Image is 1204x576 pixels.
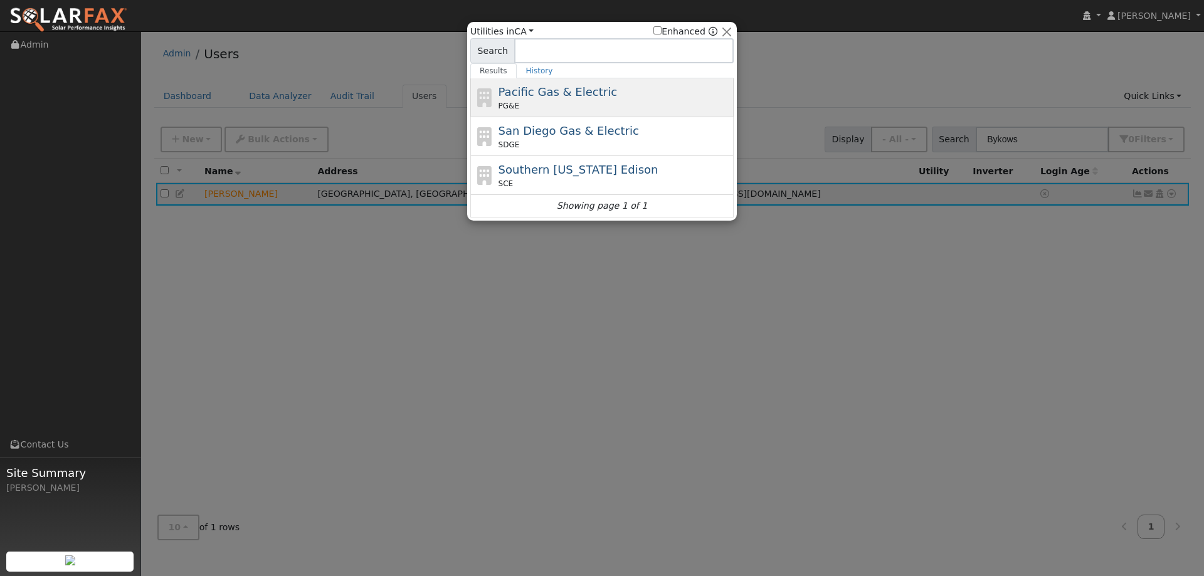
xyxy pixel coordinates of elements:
a: Results [470,63,517,78]
div: [PERSON_NAME] [6,481,134,495]
span: [PERSON_NAME] [1117,11,1191,21]
span: SCE [499,178,514,189]
span: San Diego Gas & Electric [499,124,639,137]
input: Enhanced [653,26,662,34]
span: SDGE [499,139,520,150]
a: Enhanced Providers [709,26,717,36]
span: Pacific Gas & Electric [499,85,617,98]
a: CA [514,26,534,36]
span: Site Summary [6,464,134,481]
span: Southern [US_STATE] Edison [499,163,658,176]
span: Search [470,38,515,63]
span: Utilities in [470,25,534,38]
span: Show enhanced providers [653,25,717,38]
img: retrieve [65,555,75,565]
span: PG&E [499,100,519,112]
label: Enhanced [653,25,705,38]
img: SolarFax [9,7,127,33]
a: History [517,63,562,78]
i: Showing page 1 of 1 [557,199,647,212]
